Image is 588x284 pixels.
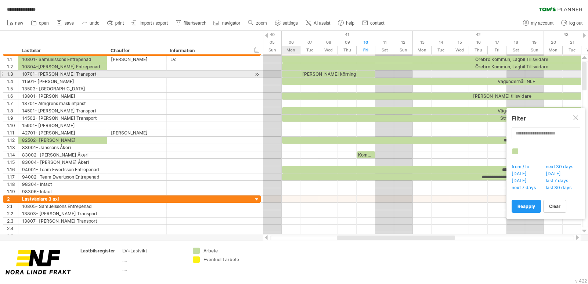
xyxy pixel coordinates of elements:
[122,248,184,254] div: LV=Lastvikt
[319,46,338,54] div: Wednesday, 8 October 2025
[413,39,432,46] div: Monday, 13 October 2025
[282,71,375,78] div: [PERSON_NAME] körning
[22,85,103,92] div: 13503- [GEOGRAPHIC_DATA]
[432,46,450,54] div: Tuesday, 14 October 2025
[511,178,532,185] span: [DATE]
[22,195,103,202] div: Lastväxlare 3 axl
[569,21,582,26] span: log out
[511,171,532,178] span: [DATE]
[545,171,566,178] span: [DATE]
[7,144,18,151] div: 1.13
[544,39,563,46] div: Monday, 20 October 2025
[545,164,578,171] span: next 30 days
[450,46,469,54] div: Wednesday, 15 October 2025
[7,181,18,188] div: 1.18
[319,39,338,46] div: Wednesday, 8 October 2025
[506,46,525,54] div: Saturday, 18 October 2025
[22,173,103,180] div: 94002- Team Ewertsson Entrepenad
[488,46,506,54] div: Friday, 17 October 2025
[488,39,506,46] div: Friday, 17 October 2025
[22,78,103,85] div: 11501- [PERSON_NAME]
[370,21,385,26] span: contact
[517,204,535,209] span: reapply
[22,144,103,151] div: 83001- Janssons Åkeri
[203,248,244,254] div: Arbete
[521,18,556,28] a: my account
[263,39,282,46] div: Sunday, 5 October 2025
[22,115,103,122] div: 14502- [PERSON_NAME] Transport
[7,210,18,217] div: 2.2
[7,78,18,85] div: 1.4
[111,47,162,54] div: Chaufför
[7,173,18,180] div: 1.17
[300,46,319,54] div: Tuesday, 7 October 2025
[22,218,103,224] div: 13807- [PERSON_NAME] Transport
[7,85,18,92] div: 1.5
[115,21,124,26] span: print
[512,115,580,122] div: Filter
[22,137,103,144] div: 82502- [PERSON_NAME]
[130,18,170,28] a: import / export
[7,63,18,70] div: 1.2
[22,63,103,70] div: 10804-[PERSON_NAME] Entrepenad
[22,56,103,63] div: 10801- Samuelssons Entrepenad
[246,18,269,28] a: zoom
[22,210,103,217] div: 13803- [PERSON_NAME] Transport
[283,21,298,26] span: settings
[212,18,242,28] a: navigator
[170,47,245,54] div: Information
[22,107,103,114] div: 14501- [PERSON_NAME] Transport
[559,18,585,28] a: log out
[122,257,184,263] div: ....
[375,39,394,46] div: Saturday, 11 October 2025
[346,21,354,26] span: help
[22,203,103,210] div: 10805- Samuelssons Entrepenad
[22,188,103,195] div: 98306- Intact
[7,166,18,173] div: 1.16
[7,129,18,136] div: 1.11
[15,21,23,26] span: new
[413,31,544,39] div: 42
[531,21,553,26] span: my account
[543,200,566,213] a: clear
[80,18,102,28] a: undo
[282,31,413,39] div: 41
[111,56,163,63] div: [PERSON_NAME]
[512,200,541,213] a: reapply
[394,39,413,46] div: Sunday, 12 October 2025
[222,21,240,26] span: navigator
[545,178,573,185] span: last 7 days
[55,18,76,28] a: save
[469,46,488,54] div: Thursday, 16 October 2025
[357,46,375,54] div: Friday, 10 October 2025
[203,256,244,263] div: Eventuellt arbete
[256,21,267,26] span: zoom
[338,39,357,46] div: Thursday, 9 October 2025
[65,21,74,26] span: save
[22,159,103,166] div: 83004- [PERSON_NAME] Åkeri
[314,21,330,26] span: AI assist
[511,164,534,171] span: from / to
[413,46,432,54] div: Monday, 13 October 2025
[357,151,375,158] div: Kommun körning
[174,18,209,28] a: filter/search
[563,39,581,46] div: Tuesday, 21 October 2025
[105,18,126,28] a: print
[300,39,319,46] div: Tuesday, 7 October 2025
[90,21,100,26] span: undo
[22,151,103,158] div: 83002- [PERSON_NAME] Åkeri
[7,159,18,166] div: 1.15
[7,137,18,144] div: 1.12
[525,46,544,54] div: Sunday, 19 October 2025
[273,18,300,28] a: settings
[7,225,18,232] div: 2.4
[338,46,357,54] div: Thursday, 9 October 2025
[7,93,18,100] div: 1.6
[5,18,25,28] a: new
[22,166,103,173] div: 94001- Team Ewertsson Entrepenad
[29,18,51,28] a: open
[360,18,387,28] a: contact
[7,203,18,210] div: 2.1
[7,218,18,224] div: 2.3
[525,39,544,46] div: Sunday, 19 October 2025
